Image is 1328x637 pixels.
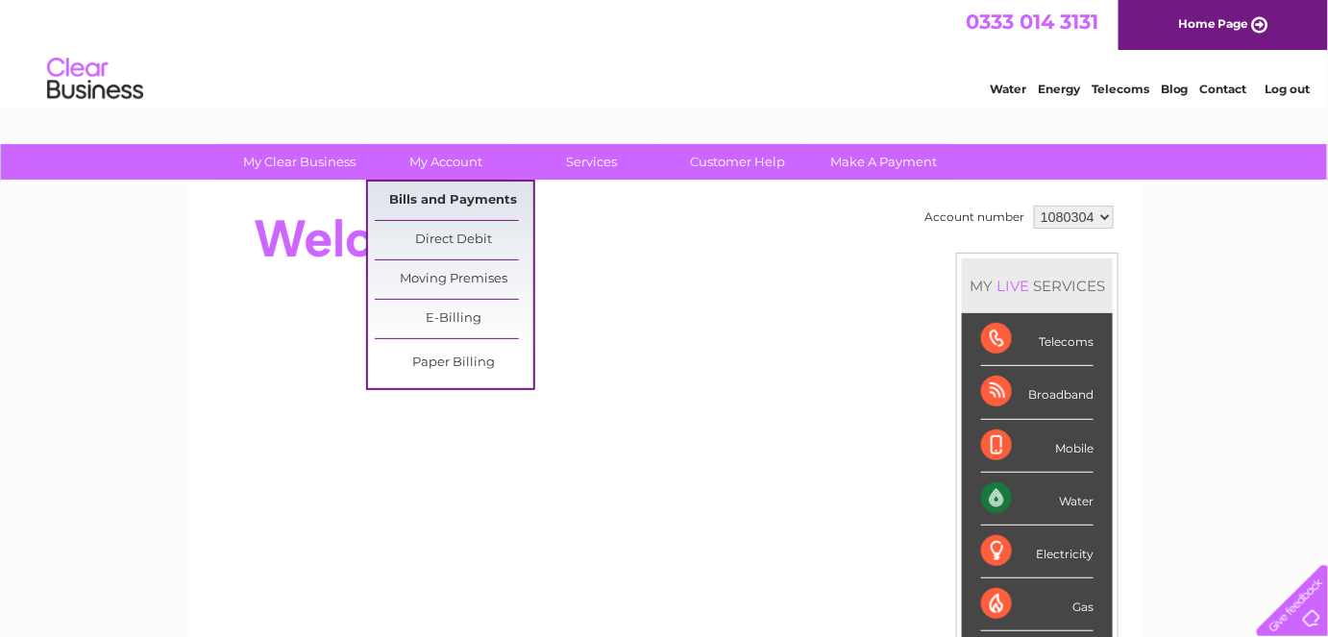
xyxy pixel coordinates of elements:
div: Mobile [981,420,1094,473]
a: 0333 014 3131 [966,10,1098,34]
div: Gas [981,578,1094,631]
a: Moving Premises [375,260,533,299]
a: Energy [1038,82,1080,96]
a: Direct Debit [375,221,533,259]
a: My Clear Business [221,144,380,180]
a: Telecoms [1092,82,1149,96]
div: Water [981,473,1094,526]
a: Customer Help [659,144,818,180]
a: Make A Payment [805,144,964,180]
div: MY SERVICES [962,258,1113,313]
a: Paper Billing [375,344,533,382]
a: Bills and Payments [375,182,533,220]
a: Log out [1265,82,1310,96]
a: My Account [367,144,526,180]
div: LIVE [993,277,1033,295]
img: logo.png [46,50,144,109]
td: Account number [920,201,1029,233]
a: E-Billing [375,300,533,338]
a: Blog [1161,82,1189,96]
a: Water [990,82,1026,96]
div: Electricity [981,526,1094,578]
div: Telecoms [981,313,1094,366]
a: Contact [1200,82,1247,96]
div: Clear Business is a trading name of Verastar Limited (registered in [GEOGRAPHIC_DATA] No. 3667643... [211,11,1119,93]
div: Broadband [981,366,1094,419]
a: Services [513,144,672,180]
